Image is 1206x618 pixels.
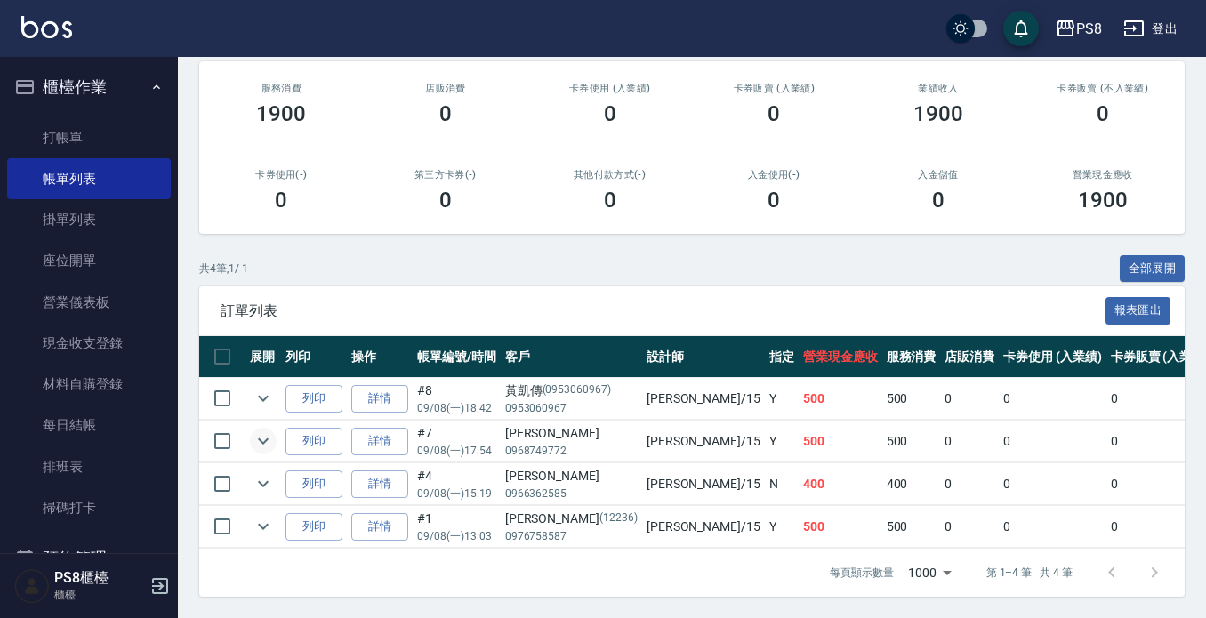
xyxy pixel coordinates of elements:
td: 500 [882,421,941,462]
a: 詳情 [351,513,408,541]
td: N [765,463,799,505]
a: 營業儀表板 [7,282,171,323]
td: #4 [413,463,501,505]
p: 櫃檯 [54,587,145,603]
h3: 1900 [256,101,306,126]
img: Logo [21,16,72,38]
a: 詳情 [351,470,408,498]
td: 0 [999,463,1106,505]
a: 掛單列表 [7,199,171,240]
h2: 入金儲值 [878,169,1000,181]
td: [PERSON_NAME] /15 [642,506,765,548]
h2: 卡券販賣 (不入業績) [1041,83,1163,94]
a: 每日結帳 [7,405,171,445]
th: 營業現金應收 [799,336,882,378]
td: 500 [882,506,941,548]
h3: 服務消費 [221,83,342,94]
div: PS8 [1076,18,1102,40]
p: (12236) [599,510,638,528]
td: 0 [940,506,999,548]
td: 500 [799,378,882,420]
button: 預約管理 [7,535,171,582]
a: 詳情 [351,428,408,455]
th: 卡券使用 (入業績) [999,336,1106,378]
button: save [1003,11,1039,46]
p: 每頁顯示數量 [830,565,894,581]
p: 0968749772 [505,443,638,459]
p: 09/08 (一) 15:19 [417,486,496,502]
p: 0953060967 [505,400,638,416]
h2: 店販消費 [385,83,507,94]
h3: 0 [768,188,780,213]
p: 09/08 (一) 13:03 [417,528,496,544]
h2: 業績收入 [878,83,1000,94]
h2: 其他付款方式(-) [549,169,671,181]
th: 服務消費 [882,336,941,378]
a: 材料自購登錄 [7,364,171,405]
th: 客戶 [501,336,642,378]
div: [PERSON_NAME] [505,467,638,486]
td: #7 [413,421,501,462]
h3: 0 [604,101,616,126]
button: 登出 [1116,12,1185,45]
p: 第 1–4 筆 共 4 筆 [986,565,1073,581]
h3: 0 [604,188,616,213]
th: 列印 [281,336,347,378]
a: 詳情 [351,385,408,413]
button: 報表匯出 [1105,297,1171,325]
h2: 第三方卡券(-) [385,169,507,181]
h2: 卡券販賣 (入業績) [713,83,835,94]
div: 1000 [901,549,958,597]
th: 展開 [245,336,281,378]
button: 列印 [285,513,342,541]
div: [PERSON_NAME] [505,424,638,443]
th: 指定 [765,336,799,378]
a: 掃碼打卡 [7,487,171,528]
button: expand row [250,385,277,412]
h3: 0 [932,188,945,213]
a: 帳單列表 [7,158,171,199]
td: 500 [799,506,882,548]
button: expand row [250,428,277,454]
p: 09/08 (一) 18:42 [417,400,496,416]
h3: 1900 [1078,188,1128,213]
button: 列印 [285,385,342,413]
td: 0 [999,506,1106,548]
td: [PERSON_NAME] /15 [642,378,765,420]
td: 400 [799,463,882,505]
td: [PERSON_NAME] /15 [642,463,765,505]
p: (0953060967) [543,381,612,400]
td: 0 [940,378,999,420]
td: 0 [940,463,999,505]
p: 0966362585 [505,486,638,502]
td: 400 [882,463,941,505]
button: PS8 [1048,11,1109,47]
span: 訂單列表 [221,302,1105,320]
th: 設計師 [642,336,765,378]
h2: 入金使用(-) [713,169,835,181]
h2: 卡券使用(-) [221,169,342,181]
a: 報表匯出 [1105,301,1171,318]
th: 店販消費 [940,336,999,378]
h3: 0 [768,101,780,126]
th: 操作 [347,336,413,378]
a: 打帳單 [7,117,171,158]
td: #8 [413,378,501,420]
button: 列印 [285,428,342,455]
td: Y [765,421,799,462]
img: Person [14,568,50,604]
h3: 0 [439,188,452,213]
td: Y [765,506,799,548]
button: 全部展開 [1120,255,1186,283]
td: 500 [799,421,882,462]
th: 帳單編號/時間 [413,336,501,378]
td: 0 [940,421,999,462]
h3: 1900 [913,101,963,126]
h3: 0 [1097,101,1109,126]
p: 09/08 (一) 17:54 [417,443,496,459]
td: 0 [999,378,1106,420]
td: 500 [882,378,941,420]
button: 列印 [285,470,342,498]
td: [PERSON_NAME] /15 [642,421,765,462]
p: 0976758587 [505,528,638,544]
